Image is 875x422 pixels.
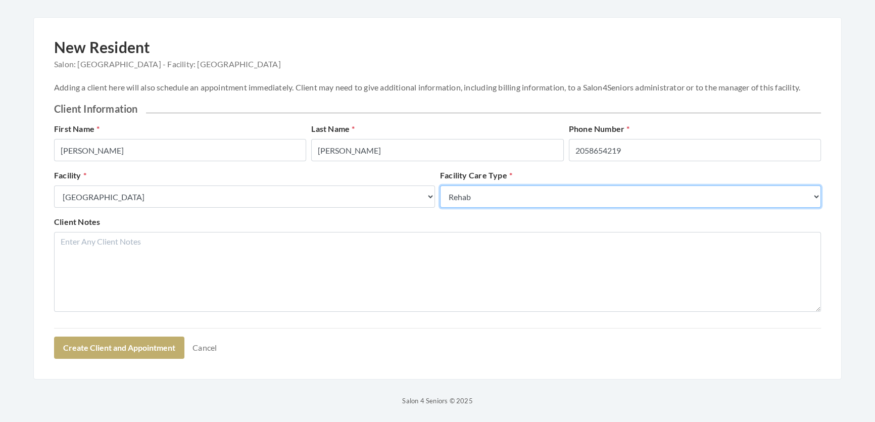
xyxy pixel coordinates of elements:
[54,139,306,161] input: Enter First Name
[54,103,821,115] h2: Client Information
[33,395,842,407] p: Salon 4 Seniors © 2025
[54,123,100,135] label: First Name
[569,123,630,135] label: Phone Number
[311,123,355,135] label: Last Name
[569,139,821,161] input: Enter Phone Number
[54,38,281,76] h2: New Resident
[54,169,86,181] label: Facility
[54,58,281,70] span: Salon: [GEOGRAPHIC_DATA] - Facility: [GEOGRAPHIC_DATA]
[440,169,512,181] label: Facility Care Type
[54,216,100,228] label: Client Notes
[311,139,563,161] input: Enter Last Name
[54,337,184,359] button: Create Client and Appointment
[186,338,223,357] a: Cancel
[54,80,821,95] p: Adding a client here will also schedule an appointment immediately. Client may need to give addit...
